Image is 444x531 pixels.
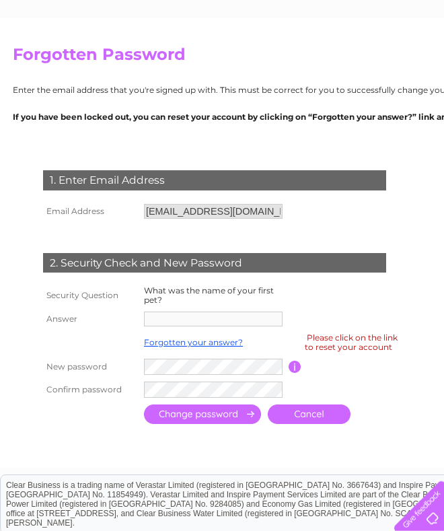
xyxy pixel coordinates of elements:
a: Water [256,57,281,67]
input: Submit [144,404,261,423]
img: logo.png [15,35,84,76]
th: New password [40,355,141,378]
a: Contact [403,57,436,67]
th: Email Address [40,200,141,221]
input: Information [289,360,301,372]
a: Telecoms [327,57,367,67]
a: Cancel [268,404,350,423]
a: Blog [375,57,395,67]
th: Answer [40,308,141,329]
label: What was the name of your first pet? [144,285,274,304]
th: Security Question [40,282,141,308]
th: Confirm password [40,378,141,400]
div: 1. Enter Email Address [43,170,386,190]
a: Forgotten your answer? [144,337,243,347]
a: Energy [289,57,319,67]
div: Please click on the link to reset your account [305,330,398,353]
a: 0333 014 3131 [190,7,283,24]
div: 2. Security Check and New Password [43,252,386,273]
